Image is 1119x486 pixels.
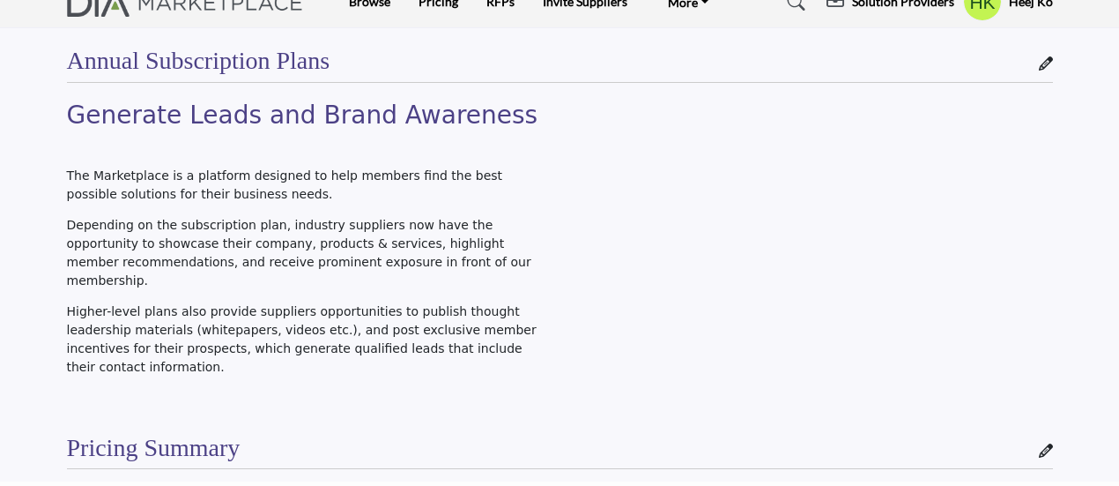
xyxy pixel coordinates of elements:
p: The Marketplace is a platform designed to help members find the best possible solutions for their... [67,167,551,204]
h2: Generate Leads and Brand Awareness [67,101,551,131]
h2: Annual Subscription Plans [67,46,330,76]
p: Depending on the subscription plan, industry suppliers now have the opportunity to showcase their... [67,216,551,290]
h2: Pricing Summary [67,433,241,463]
p: Higher-level plans also provide suppliers opportunities to publish thought leadership materials (... [67,303,551,377]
